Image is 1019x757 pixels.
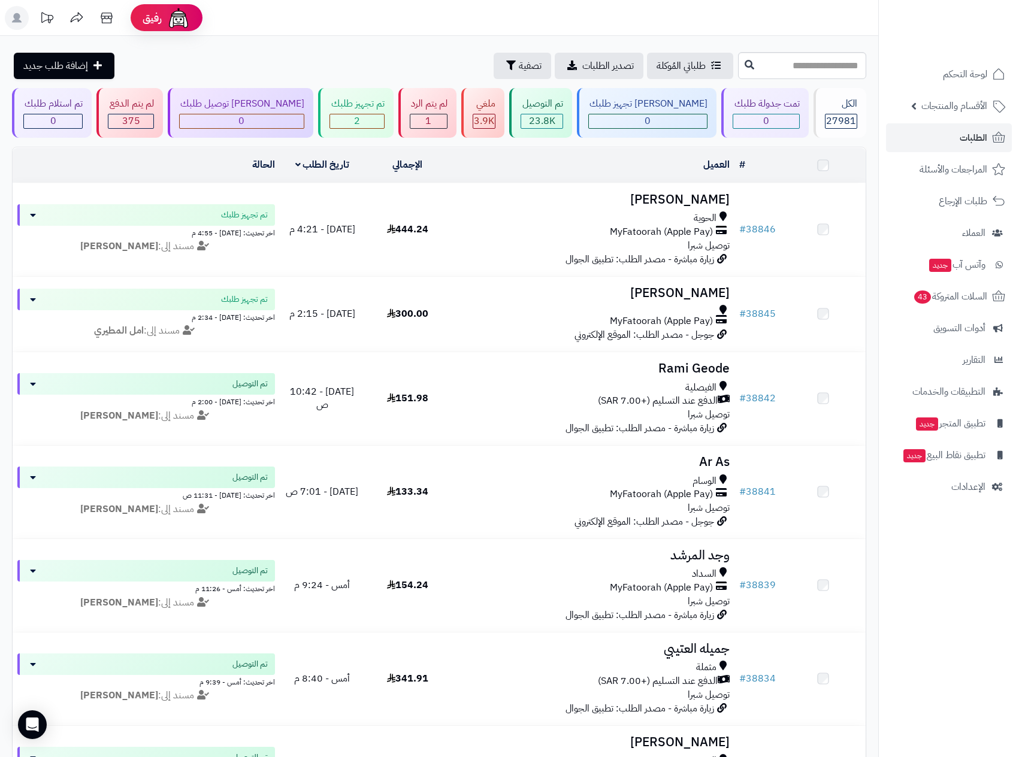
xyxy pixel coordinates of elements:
[960,129,987,146] span: الطلبات
[739,391,776,405] a: #38842
[739,158,745,172] a: #
[588,97,707,111] div: [PERSON_NAME] تجهيز طلبك
[688,501,730,515] span: توصيل شبرا
[180,114,304,128] div: 0
[122,114,140,128] span: 375
[17,226,275,238] div: اخر تحديث: [DATE] - 4:55 م
[24,114,82,128] div: 0
[396,88,459,138] a: لم يتم الرد 1
[933,320,985,337] span: أدوات التسويق
[80,688,158,703] strong: [PERSON_NAME]
[80,408,158,423] strong: [PERSON_NAME]
[455,642,729,656] h3: جميله العتيبي
[289,222,355,237] span: [DATE] - 4:21 م
[739,307,776,321] a: #38845
[566,421,714,435] span: زيارة مباشرة - مصدر الطلب: تطبيق الجوال
[455,549,729,562] h3: وجد المرشد
[582,59,634,73] span: تصدير الطلبات
[739,307,746,321] span: #
[951,479,985,495] span: الإعدادات
[80,595,158,610] strong: [PERSON_NAME]
[14,53,114,79] a: إضافة طلب جديد
[387,391,428,405] span: 151.98
[17,582,275,594] div: اخر تحديث: أمس - 11:26 م
[610,314,713,328] span: MyFatoorah (Apple Pay)
[566,701,714,716] span: زيارة مباشرة - مصدر الطلب: تطبيق الجوال
[902,447,985,464] span: تطبيق نقاط البيع
[921,98,987,114] span: الأقسام والمنتجات
[387,485,428,499] span: 133.34
[94,88,165,138] a: لم يتم الدفع 375
[232,471,268,483] span: تم التوصيل
[688,594,730,608] span: توصيل شبرا
[739,671,776,686] a: #38834
[179,97,304,111] div: [PERSON_NAME] توصيل طلبك
[915,415,985,432] span: تطبيق المتجر
[688,688,730,702] span: توصيل شبرا
[886,219,1012,247] a: العملاء
[108,114,153,128] div: 375
[392,158,422,172] a: الإجمالي
[657,59,706,73] span: طلباتي المُوكلة
[694,211,716,225] span: الحوية
[10,88,94,138] a: تم استلام طلبك 0
[387,222,428,237] span: 444.24
[17,310,275,323] div: اخر تحديث: [DATE] - 2:34 م
[739,222,746,237] span: #
[232,658,268,670] span: تم التوصيل
[826,114,856,128] span: 27981
[647,53,733,79] a: طلباتي المُوكلة
[295,158,350,172] a: تاريخ الطلب
[739,222,776,237] a: #38846
[23,59,88,73] span: إضافة طلب جديد
[290,384,354,413] span: [DATE] - 10:42 ص
[688,238,730,253] span: توصيل شبرا
[733,97,799,111] div: تمت جدولة طلبك
[459,88,507,138] a: ملغي 3.9K
[519,59,542,73] span: تصفية
[598,394,718,408] span: الدفع عند التسليم (+7.00 SAR)
[108,97,153,111] div: لم يتم الدفع
[903,449,926,462] span: جديد
[886,60,1012,89] a: لوحة التحكم
[719,88,811,138] a: تمت جدولة طلبك 0
[507,88,574,138] a: تم التوصيل 23.8K
[8,240,284,253] div: مسند إلى:
[455,735,729,749] h3: [PERSON_NAME]
[598,674,718,688] span: الدفع عند التسليم (+7.00 SAR)
[252,158,275,172] a: الحالة
[17,488,275,501] div: اخر تحديث: [DATE] - 11:31 ص
[94,323,144,338] strong: امل المطيري
[943,66,987,83] span: لوحة التحكم
[645,114,651,128] span: 0
[825,97,857,111] div: الكل
[574,514,714,529] span: جوجل - مصدر الطلب: الموقع الإلكتروني
[555,53,643,79] a: تصدير الطلبات
[914,290,931,304] span: 43
[886,155,1012,184] a: المراجعات والأسئلة
[316,88,395,138] a: تم تجهيز طلبك 2
[886,473,1012,501] a: الإعدادات
[473,97,495,111] div: ملغي
[685,381,716,395] span: الفيصلية
[387,671,428,686] span: 341.91
[167,6,191,30] img: ai-face.png
[913,288,987,305] span: السلات المتروكة
[165,88,316,138] a: [PERSON_NAME] توصيل طلبك 0
[703,158,730,172] a: العميل
[693,474,716,488] span: الوسام
[455,193,729,207] h3: [PERSON_NAME]
[529,114,555,128] span: 23.8K
[455,362,729,376] h3: Rami Geode
[521,114,562,128] div: 23750
[23,97,83,111] div: تم استلام طلبك
[963,352,985,368] span: التقارير
[143,11,162,25] span: رفيق
[387,307,428,321] span: 300.00
[929,259,951,272] span: جديد
[886,409,1012,438] a: تطبيق المتجرجديد
[387,578,428,592] span: 154.24
[938,34,1008,59] img: logo-2.png
[32,6,62,33] a: تحديثات المنصة
[494,53,551,79] button: تصفية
